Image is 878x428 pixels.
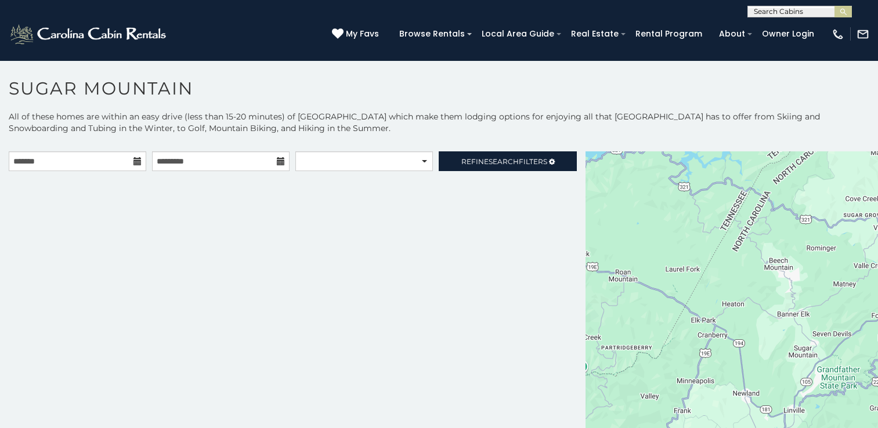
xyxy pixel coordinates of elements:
a: About [713,25,751,43]
a: RefineSearchFilters [439,151,576,171]
span: Refine Filters [461,157,547,166]
img: mail-regular-white.png [857,28,869,41]
span: Search [489,157,519,166]
a: My Favs [332,28,382,41]
img: phone-regular-white.png [832,28,844,41]
a: Owner Login [756,25,820,43]
a: Real Estate [565,25,624,43]
a: Rental Program [630,25,708,43]
span: My Favs [346,28,379,40]
a: Local Area Guide [476,25,560,43]
a: Browse Rentals [393,25,471,43]
img: White-1-2.png [9,23,169,46]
